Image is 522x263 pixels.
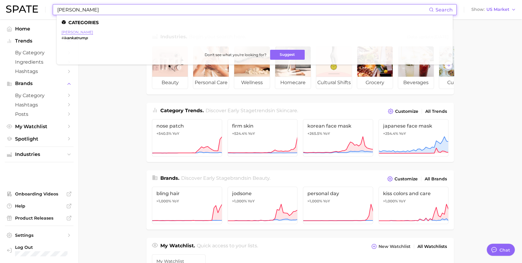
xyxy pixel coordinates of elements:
button: New Watchlist [370,242,412,251]
span: homecare [275,77,311,89]
span: Home [15,26,63,32]
a: kiss colors and care>1,000% YoY [379,187,449,224]
a: Hashtags [5,100,74,109]
span: My Watchlist [15,124,63,129]
a: firm skin+524.4% YoY [228,119,298,157]
span: Industries [15,152,63,157]
span: firm skin [232,123,293,129]
span: Customize [395,176,418,182]
span: kiss colors and care [383,191,444,196]
a: Settings [5,231,74,240]
span: beauty [253,175,269,181]
span: YoY [172,131,179,136]
span: Product Releases [15,215,63,221]
a: Log out. Currently logged in with e-mail doyeon@spate.nyc. [5,243,74,258]
a: personal care [193,46,229,89]
span: YoY [323,199,330,204]
button: Trends [5,36,74,46]
span: +265.5% [307,131,322,136]
span: Discover Early Stage brands in . [181,175,270,181]
span: korean face mask [307,123,369,129]
a: Ingredients [5,57,74,67]
a: Posts [5,109,74,119]
span: Help [15,203,63,209]
span: Search [436,7,453,13]
span: by Category [15,50,63,55]
a: Onboarding Videos [5,189,74,198]
span: Brands [15,81,63,86]
span: Show [471,8,485,11]
span: skincare [276,108,297,113]
span: Discover Early Stage trends in . [206,108,298,113]
h1: My Watchlist. [160,242,195,251]
span: Settings [15,233,63,238]
li: Categories [61,20,448,25]
span: Ingredients [15,59,63,65]
a: All Watchlists [416,242,448,251]
span: wellness [234,77,270,89]
span: +540.5% [156,131,171,136]
span: YoY [248,131,255,136]
a: beverages [398,46,434,89]
span: personal day [307,191,369,196]
a: [PERSON_NAME] [61,30,93,34]
button: Suggest [270,50,305,60]
span: >1,000% [232,199,247,203]
span: nose patch [156,123,218,129]
span: YoY [248,199,255,204]
button: Brands [5,79,74,88]
span: Trends [15,38,63,44]
span: All Trends [425,109,447,114]
a: Product Releases [5,214,74,223]
button: ShowUS Market [470,6,517,14]
img: SPATE [6,5,38,13]
span: +524.4% [232,131,247,136]
span: Hashtags [15,102,63,108]
span: >1,000% [383,199,398,203]
span: >1,000% [307,199,322,203]
a: homecare [275,46,311,89]
a: by Category [5,91,74,100]
span: YoY [399,199,406,204]
a: korean face mask+265.5% YoY [303,119,373,157]
span: jodsone [232,191,293,196]
a: Home [5,24,74,33]
a: personal day>1,000% YoY [303,187,373,224]
span: YoY [172,199,179,204]
span: Posts [15,111,63,117]
span: cultural shifts [316,77,352,89]
a: All Brands [423,175,448,183]
a: bling hair>1,000% YoY [152,187,222,224]
a: Spotlight [5,134,74,144]
span: >1,000% [156,199,171,203]
a: japanese face mask+254.4% YoY [379,119,449,157]
span: japanese face mask [383,123,444,129]
span: Customize [395,109,418,114]
a: All Trends [424,107,448,116]
span: +254.4% [383,131,398,136]
a: jodsone>1,000% YoY [228,187,298,224]
span: beauty [152,77,188,89]
a: Help [5,201,74,211]
span: by Category [15,93,63,98]
a: culinary [439,46,475,89]
a: wellness [234,46,270,89]
a: cultural shifts [316,46,352,89]
span: grocery [357,77,393,89]
span: US Market [486,8,509,11]
span: Spotlight [15,136,63,142]
span: All Watchlists [417,244,447,249]
em: ivankatrump [64,36,88,40]
span: Hashtags [15,68,63,74]
span: Brands . [160,175,179,181]
span: Log Out [15,245,69,250]
span: Don't see what you're looking for? [205,52,266,57]
span: culinary [439,77,475,89]
span: Category Trends . [160,108,204,113]
h2: Quick access to your lists. [197,242,258,251]
span: beverages [398,77,434,89]
a: My Watchlist [5,122,74,131]
span: All Brands [425,176,447,182]
button: Scroll Right [445,62,452,69]
a: beauty [152,46,188,89]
